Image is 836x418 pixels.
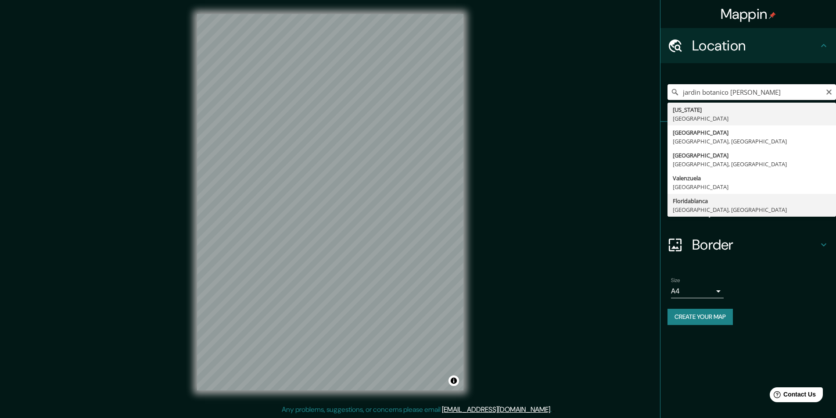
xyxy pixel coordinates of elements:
h4: Location [692,37,818,54]
button: Toggle attribution [448,375,459,386]
div: A4 [671,284,724,298]
button: Create your map [667,309,733,325]
div: Floridablanca [673,196,831,205]
div: [GEOGRAPHIC_DATA] [673,182,831,191]
div: [US_STATE] [673,105,831,114]
div: [GEOGRAPHIC_DATA], [GEOGRAPHIC_DATA] [673,160,831,168]
label: Size [671,277,680,284]
input: Pick your city or area [667,84,836,100]
p: Any problems, suggestions, or concerns please email . [282,404,552,415]
div: [GEOGRAPHIC_DATA] [673,114,831,123]
img: pin-icon.png [769,12,776,19]
button: Clear [825,87,832,96]
a: [EMAIL_ADDRESS][DOMAIN_NAME] [442,405,550,414]
div: Layout [660,192,836,227]
div: [GEOGRAPHIC_DATA] [673,128,831,137]
div: Location [660,28,836,63]
h4: Layout [692,201,818,218]
div: Pins [660,122,836,157]
div: [GEOGRAPHIC_DATA], [GEOGRAPHIC_DATA] [673,205,831,214]
canvas: Map [197,14,463,390]
div: Style [660,157,836,192]
iframe: Help widget launcher [758,384,826,408]
div: . [552,404,553,415]
div: [GEOGRAPHIC_DATA] [673,151,831,160]
div: . [553,404,555,415]
h4: Border [692,236,818,254]
div: Valenzuela [673,174,831,182]
h4: Mappin [721,5,776,23]
div: Border [660,227,836,262]
div: [GEOGRAPHIC_DATA], [GEOGRAPHIC_DATA] [673,137,831,146]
